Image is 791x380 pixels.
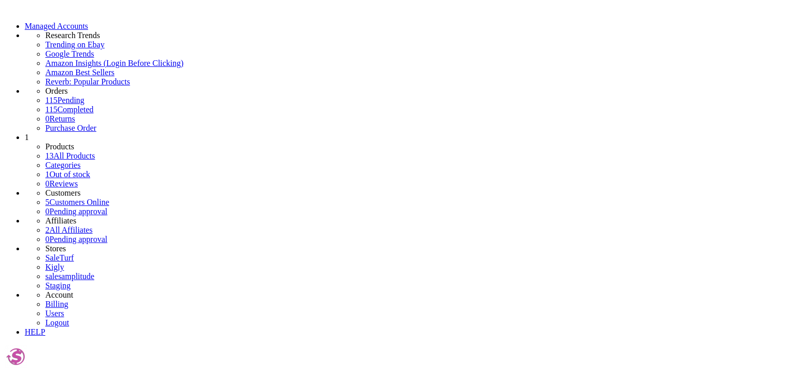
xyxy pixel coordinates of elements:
a: Amazon Insights (Login Before Clicking) [45,59,787,68]
a: SaleTurf [45,253,74,262]
a: 115Pending [45,96,787,105]
li: Orders [45,87,787,96]
a: Categories [45,161,80,169]
span: 0 [45,207,49,216]
a: 2All Affiliates [45,226,93,234]
img: joshlucio05 [4,345,27,368]
span: 115 [45,105,57,114]
a: Logout [45,318,69,327]
a: Users [45,309,64,318]
span: 5 [45,198,49,206]
a: Trending on Ebay [45,40,787,49]
a: 13All Products [45,151,95,160]
li: Stores [45,244,787,253]
a: HELP [25,327,45,336]
li: Customers [45,188,787,198]
a: 115Completed [45,105,94,114]
a: Google Trends [45,49,787,59]
span: 1 [25,133,29,142]
a: Amazon Best Sellers [45,68,787,77]
a: Billing [45,300,68,308]
a: Reverb: Popular Products [45,77,787,87]
span: 1 [45,170,49,179]
a: 0Returns [45,114,75,123]
a: 0Reviews [45,179,78,188]
a: Managed Accounts [25,22,88,30]
span: 2 [45,226,49,234]
a: 0Pending approval [45,235,107,244]
span: 0 [45,114,49,123]
span: 115 [45,96,57,105]
li: Account [45,290,787,300]
span: 0 [45,179,49,188]
a: 1Out of stock [45,170,90,179]
a: 0Pending approval [45,207,107,216]
a: salesamplitude [45,272,94,281]
a: 5Customers Online [45,198,109,206]
a: Staging [45,281,71,290]
span: 13 [45,151,54,160]
span: 0 [45,235,49,244]
li: Affiliates [45,216,787,226]
a: Kigly [45,263,64,271]
li: Research Trends [45,31,787,40]
a: Purchase Order [45,124,96,132]
li: Products [45,142,787,151]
